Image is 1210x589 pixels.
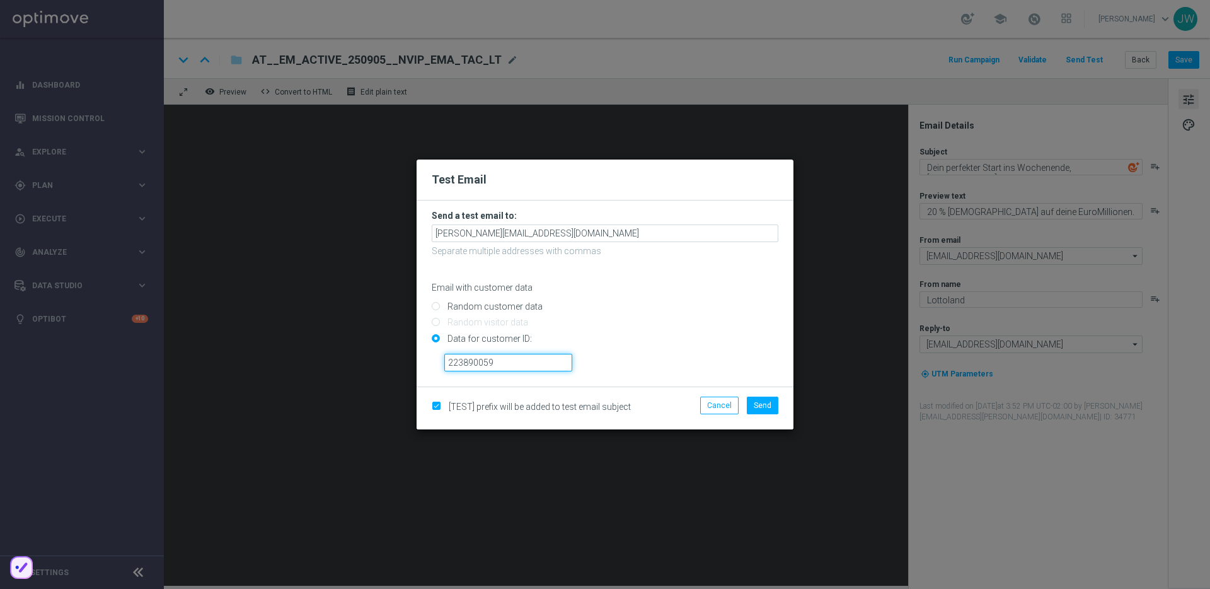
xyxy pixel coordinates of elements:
[449,402,631,412] span: [TEST] prefix will be added to test email subject
[754,401,771,410] span: Send
[432,282,778,293] p: Email with customer data
[432,210,778,221] h3: Send a test email to:
[444,354,572,371] input: Enter ID
[747,397,778,414] button: Send
[432,245,778,257] p: Separate multiple addresses with commas
[444,301,543,312] label: Random customer data
[432,172,778,187] h2: Test Email
[700,397,739,414] button: Cancel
